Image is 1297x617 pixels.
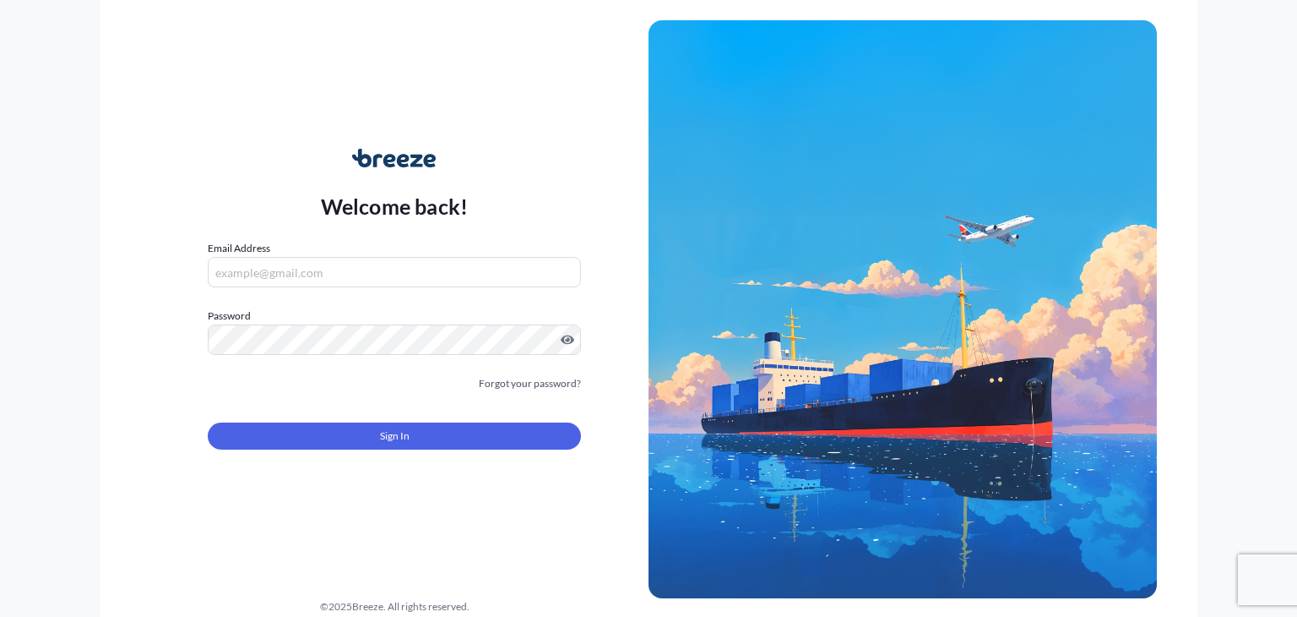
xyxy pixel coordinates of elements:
a: Forgot your password? [479,375,581,392]
button: Sign In [208,423,581,450]
div: © 2025 Breeze. All rights reserved. [140,598,648,615]
p: Welcome back! [321,193,469,220]
input: example@gmail.com [208,257,581,287]
label: Password [208,308,581,325]
label: Email Address [208,240,270,257]
img: Ship illustration [648,20,1157,598]
button: Show password [561,333,574,347]
span: Sign In [380,428,410,445]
